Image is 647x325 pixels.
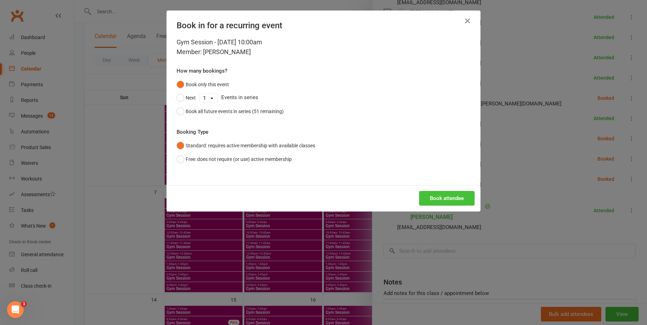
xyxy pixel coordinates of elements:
[177,139,315,152] button: Standard: requires active membership with available classes
[177,91,470,104] div: Events in series
[177,67,227,75] label: How many bookings?
[177,153,292,166] button: Free: does not require (or use) active membership
[462,15,473,27] button: Close
[21,301,27,307] span: 1
[177,128,208,136] label: Booking Type
[177,78,229,91] button: Book only this event
[177,37,470,57] div: Gym Session - [DATE] 10:00am Member: [PERSON_NAME]
[177,91,196,104] button: Next
[419,191,475,206] button: Book attendee
[186,108,284,115] div: Book all future events in series (51 remaining)
[177,105,284,118] button: Book all future events in series (51 remaining)
[177,21,470,30] h4: Book in for a recurring event
[7,301,24,318] iframe: Intercom live chat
